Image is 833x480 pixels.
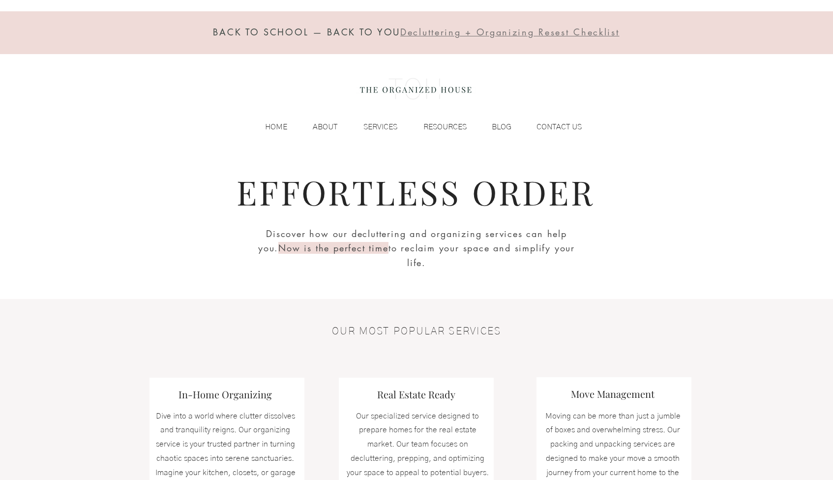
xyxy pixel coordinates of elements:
p: CONTACT US [532,120,587,134]
span: BACK TO SCHOOL — BACK TO YOU [213,26,400,38]
span: Decluttering + Organizing Resest Checklist [400,26,619,38]
a: Decluttering + Organizing Resest Checklist [400,29,619,37]
a: ABOUT [292,120,342,134]
h3: In-Home Organizing [166,388,284,401]
span: Discover how our decluttering and organizing services can help you. to reclaim your space and sim... [258,228,575,269]
p: BLOG [487,120,516,134]
p: SERVICES [358,120,402,134]
a: SERVICES [342,120,402,134]
span: Now is the perfect time [278,242,388,254]
p: RESOURCES [418,120,472,134]
h3: Real Estate Ready [357,388,475,401]
span: EFFORTLESS ORDER [237,169,595,214]
img: the organized house [356,69,476,109]
nav: Site [245,120,587,134]
h3: Move Management [554,387,672,401]
a: BLOG [472,120,516,134]
a: CONTACT US [516,120,587,134]
a: HOME [245,120,292,134]
span: OUR MOST POPULAR SERVICES [332,326,502,336]
p: HOME [260,120,292,134]
a: RESOURCES [402,120,472,134]
p: ABOUT [308,120,342,134]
